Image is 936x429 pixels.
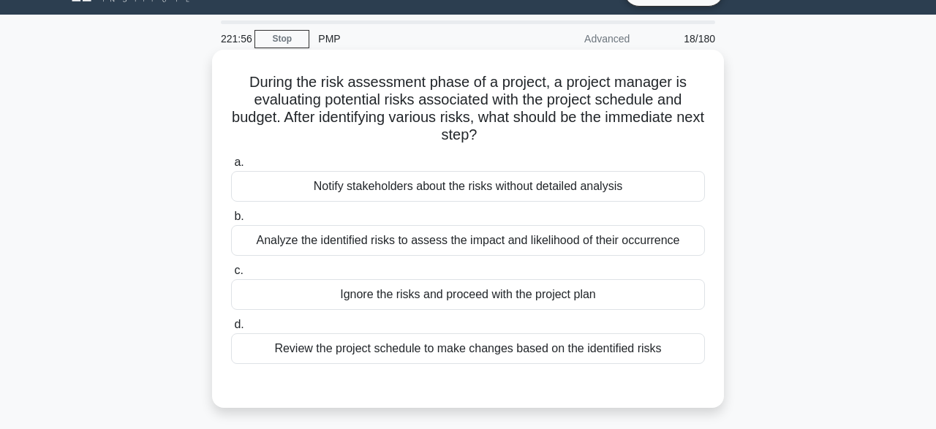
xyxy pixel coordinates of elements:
div: PMP [309,24,510,53]
span: a. [234,156,244,168]
span: b. [234,210,244,222]
div: Advanced [510,24,638,53]
div: Notify stakeholders about the risks without detailed analysis [231,171,705,202]
span: c. [234,264,243,276]
h5: During the risk assessment phase of a project, a project manager is evaluating potential risks as... [230,73,706,145]
span: d. [234,318,244,330]
div: 221:56 [212,24,254,53]
div: Analyze the identified risks to assess the impact and likelihood of their occurrence [231,225,705,256]
a: Stop [254,30,309,48]
div: 18/180 [638,24,724,53]
div: Ignore the risks and proceed with the project plan [231,279,705,310]
div: Review the project schedule to make changes based on the identified risks [231,333,705,364]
